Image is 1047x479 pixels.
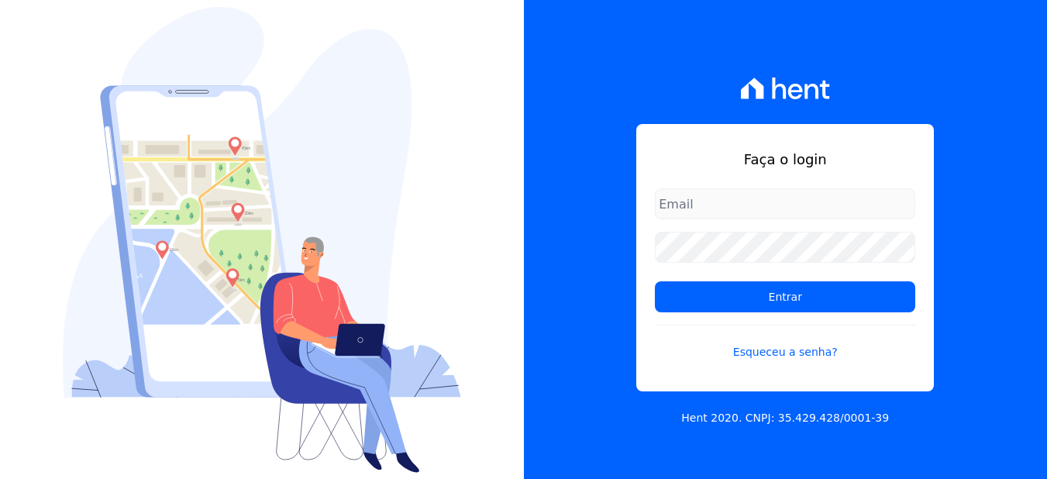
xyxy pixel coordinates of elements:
p: Hent 2020. CNPJ: 35.429.428/0001-39 [681,410,889,426]
a: Esqueceu a senha? [655,325,915,360]
input: Entrar [655,281,915,312]
h1: Faça o login [655,149,915,170]
input: Email [655,188,915,219]
img: Login [63,7,461,473]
